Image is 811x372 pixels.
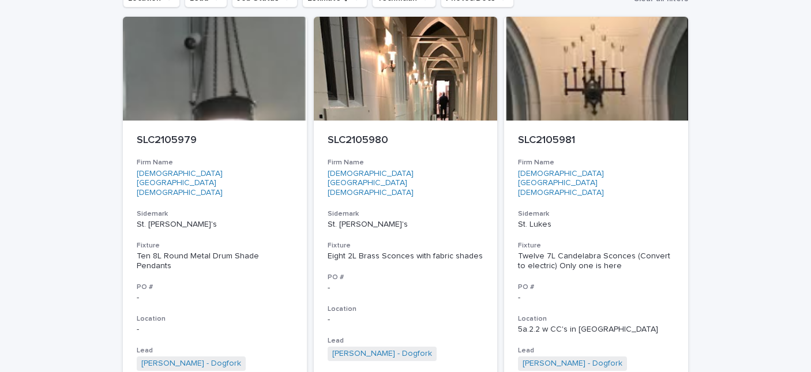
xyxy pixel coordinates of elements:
[518,346,674,355] h3: Lead
[328,273,484,282] h3: PO #
[518,283,674,292] h3: PO #
[328,134,484,147] p: SLC2105980
[518,220,674,230] p: St. Lukes
[137,241,293,250] h3: Fixture
[328,336,484,345] h3: Lead
[137,325,293,335] p: -
[137,209,293,219] h3: Sidemark
[328,220,484,230] p: St. [PERSON_NAME]'s
[523,359,622,369] a: [PERSON_NAME] - Dogfork
[328,283,484,293] p: -
[137,169,293,198] a: [DEMOGRAPHIC_DATA][GEOGRAPHIC_DATA][DEMOGRAPHIC_DATA]
[328,251,484,261] div: Eight 2L Brass Sconces with fabric shades
[137,314,293,324] h3: Location
[137,134,293,147] p: SLC2105979
[137,220,293,230] p: St. [PERSON_NAME]'s
[518,169,674,198] a: [DEMOGRAPHIC_DATA][GEOGRAPHIC_DATA][DEMOGRAPHIC_DATA]
[332,349,432,359] a: [PERSON_NAME] - Dogfork
[518,134,674,147] p: SLC2105981
[137,251,293,271] div: Ten 8L Round Metal Drum Shade Pendants
[518,314,674,324] h3: Location
[518,209,674,219] h3: Sidemark
[137,283,293,292] h3: PO #
[328,305,484,314] h3: Location
[518,158,674,167] h3: Firm Name
[518,325,674,335] p: 5a.2.2 w CC's in [GEOGRAPHIC_DATA]
[328,209,484,219] h3: Sidemark
[141,359,241,369] a: [PERSON_NAME] - Dogfork
[328,158,484,167] h3: Firm Name
[328,241,484,250] h3: Fixture
[518,241,674,250] h3: Fixture
[137,158,293,167] h3: Firm Name
[328,315,484,325] p: -
[518,293,674,303] p: -
[137,346,293,355] h3: Lead
[328,169,484,198] a: [DEMOGRAPHIC_DATA][GEOGRAPHIC_DATA][DEMOGRAPHIC_DATA]
[137,293,293,303] p: -
[518,251,674,271] div: Twelve 7L Candelabra Sconces (Convert to electric) Only one is here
